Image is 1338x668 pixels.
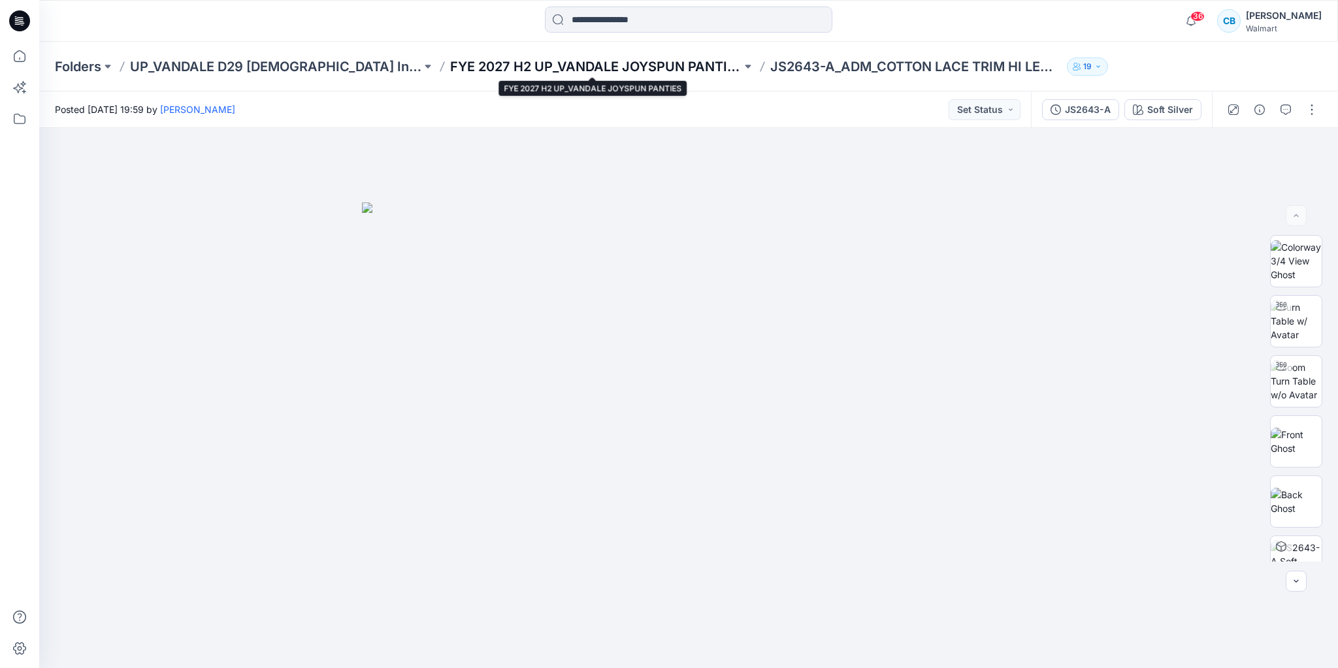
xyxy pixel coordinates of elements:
div: JS2643-A [1065,103,1111,117]
p: 19 [1083,59,1092,74]
img: Zoom Turn Table w/o Avatar [1271,360,1322,402]
div: [PERSON_NAME] [1246,8,1322,24]
a: UP_VANDALE D29 [DEMOGRAPHIC_DATA] Intimates - Joyspun [130,57,421,76]
img: Back Ghost [1271,488,1322,515]
span: 36 [1190,11,1205,22]
button: Soft Silver [1124,99,1201,120]
button: JS2643-A [1042,99,1119,120]
img: JS2643-A Soft Silver [1271,541,1322,582]
button: Details [1249,99,1270,120]
div: Soft Silver [1147,103,1193,117]
div: CB [1217,9,1241,33]
img: Turn Table w/ Avatar [1271,300,1322,342]
a: [PERSON_NAME] [160,104,235,115]
a: FYE 2027 H2 UP_VANDALE JOYSPUN PANTIES [450,57,742,76]
span: Posted [DATE] 19:59 by [55,103,235,116]
button: 19 [1067,57,1108,76]
p: JS2643-A_ADM_COTTON LACE TRIM HI LEG BRIEF [770,57,1062,76]
img: Front Ghost [1271,428,1322,455]
img: Colorway 3/4 View Ghost [1271,240,1322,281]
div: Walmart [1246,24,1322,33]
a: Folders [55,57,101,76]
